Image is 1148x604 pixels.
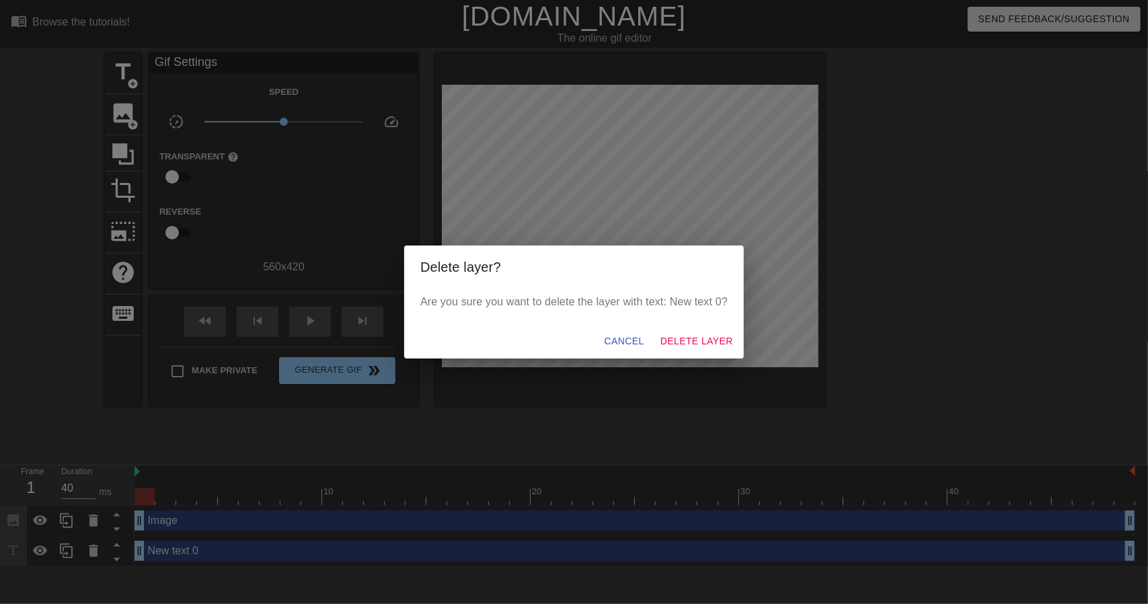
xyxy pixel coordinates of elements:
[605,333,644,350] span: Cancel
[599,329,650,354] button: Cancel
[420,256,728,278] h2: Delete layer?
[660,333,733,350] span: Delete Layer
[655,329,738,354] button: Delete Layer
[420,294,728,310] p: Are you sure you want to delete the layer with text: New text 0?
